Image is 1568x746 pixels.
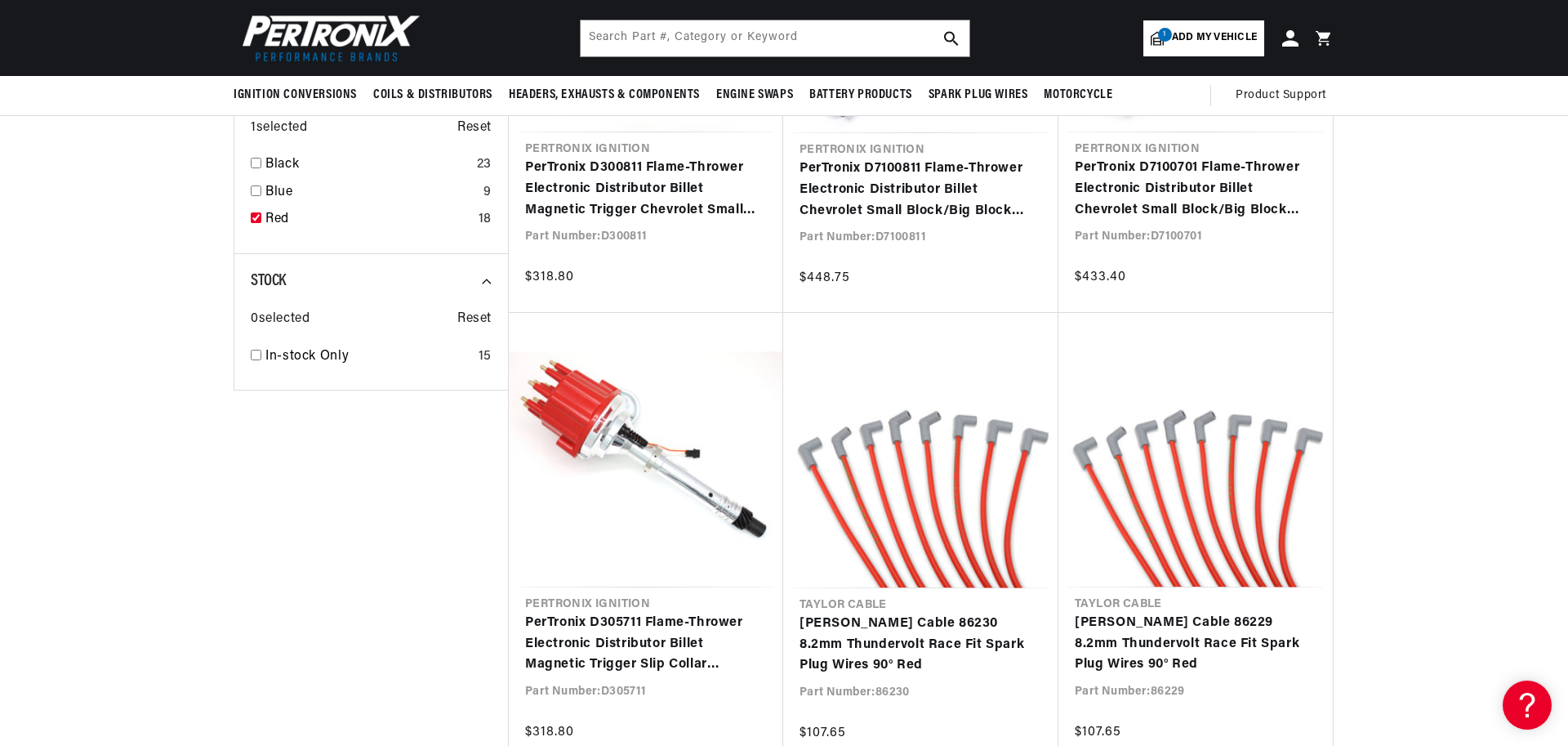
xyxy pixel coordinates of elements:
[251,273,286,289] span: Stock
[265,182,477,203] a: Blue
[1236,87,1326,105] span: Product Support
[479,209,492,230] div: 18
[1044,87,1112,104] span: Motorcycle
[251,118,307,139] span: 1 selected
[251,309,310,330] span: 0 selected
[509,87,700,104] span: Headers, Exhausts & Components
[920,76,1036,114] summary: Spark Plug Wires
[929,87,1028,104] span: Spark Plug Wires
[1158,28,1172,42] span: 1
[708,76,801,114] summary: Engine Swaps
[265,346,472,368] a: In-stock Only
[1236,76,1334,115] summary: Product Support
[716,87,793,104] span: Engine Swaps
[800,159,1042,221] a: PerTronix D7100811 Flame-Thrower Electronic Distributor Billet Chevrolet Small Block/Big Block wi...
[525,158,767,221] a: PerTronix D300811 Flame-Thrower Electronic Distributor Billet Magnetic Trigger Chevrolet Small Bl...
[1036,76,1120,114] summary: Motorcycle
[1143,20,1264,56] a: 1Add my vehicle
[457,309,492,330] span: Reset
[1075,613,1316,676] a: [PERSON_NAME] Cable 86229 8.2mm Thundervolt Race Fit Spark Plug Wires 90° Red
[477,154,492,176] div: 23
[501,76,708,114] summary: Headers, Exhausts & Components
[265,154,470,176] a: Black
[483,182,492,203] div: 9
[457,118,492,139] span: Reset
[1172,30,1257,46] span: Add my vehicle
[234,76,365,114] summary: Ignition Conversions
[373,87,492,104] span: Coils & Distributors
[234,10,421,66] img: Pertronix
[809,87,912,104] span: Battery Products
[581,20,969,56] input: Search Part #, Category or Keyword
[365,76,501,114] summary: Coils & Distributors
[933,20,969,56] button: search button
[234,87,357,104] span: Ignition Conversions
[800,614,1042,677] a: [PERSON_NAME] Cable 86230 8.2mm Thundervolt Race Fit Spark Plug Wires 90° Red
[479,346,492,368] div: 15
[1075,158,1316,221] a: PerTronix D7100701 Flame-Thrower Electronic Distributor Billet Chevrolet Small Block/Big Block wi...
[525,613,767,676] a: PerTronix D305711 Flame-Thrower Electronic Distributor Billet Magnetic Trigger Slip Collar Chevro...
[801,76,920,114] summary: Battery Products
[265,209,472,230] a: Red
